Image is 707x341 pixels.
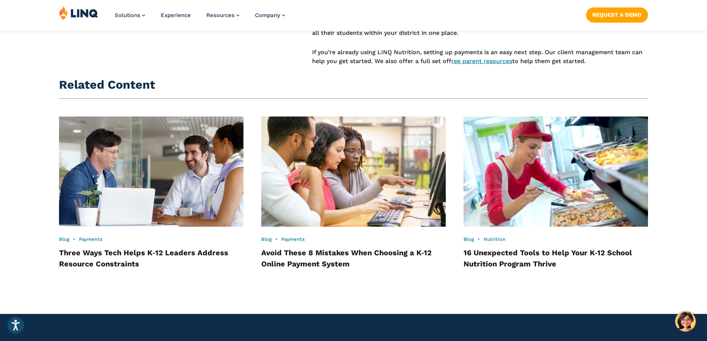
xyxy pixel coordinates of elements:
a: Blog [464,236,474,242]
a: Blog [261,236,272,242]
a: Experience [161,12,191,19]
div: • [464,236,648,243]
div: • [261,236,446,243]
img: District Leaders discussing technology options [59,117,243,227]
a: Resources [206,12,239,19]
a: Three Ways Tech Helps K‑12 Leaders Address Resource Constraints [59,248,228,268]
a: Payments [281,236,305,242]
nav: Button Navigation [586,6,648,22]
a: Blog [59,236,69,242]
button: Hello, have a question? Let’s chat. [675,311,696,332]
a: 16 Unexpected Tools to Help Your K‑12 School Nutrition Program Thrive [464,248,632,268]
span: Solutions [115,12,140,19]
img: School nutrition program worker in the kitchen [464,117,648,227]
img: LINQ | K‑12 Software [59,6,98,20]
a: Request a Demo [586,7,648,22]
h2: Related Content [59,76,648,99]
a: Avoid These 8 Mistakes When Choosing a K‑12 Online Payment System [261,248,432,268]
a: Payments [79,236,102,242]
div: • [59,236,243,243]
img: Professionals working together at computers [261,117,446,227]
a: free parent resources [451,58,512,65]
span: Company [255,12,280,19]
a: Solutions [115,12,145,19]
a: Nutrition [484,236,505,242]
span: Resources [206,12,235,19]
nav: Primary Navigation [115,6,285,30]
a: Company [255,12,285,19]
p: If you’re already using LINQ Nutrition, setting up payments is an easy next step. Our client mana... [312,48,648,66]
